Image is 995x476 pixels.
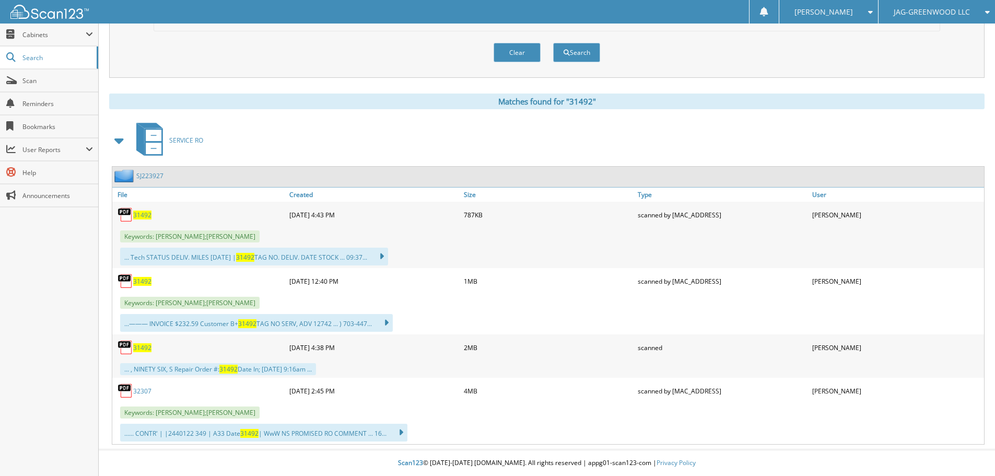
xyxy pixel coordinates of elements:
[120,407,260,419] span: Keywords: [PERSON_NAME];[PERSON_NAME]
[22,30,86,39] span: Cabinets
[461,271,636,292] div: 1MB
[810,188,984,202] a: User
[22,191,93,200] span: Announcements
[635,188,810,202] a: Type
[22,76,93,85] span: Scan
[130,120,203,161] a: SERVICE RO
[657,458,696,467] a: Privacy Policy
[136,171,163,180] a: SJ223927
[635,271,810,292] div: scanned by [MAC_ADDRESS]
[169,136,203,145] span: SERVICE RO
[120,314,393,332] div: ...——— INVOICE $232.59 Customer B+ TAG NO SERV, ADV 12742 ... ) 703-447...
[10,5,89,19] img: scan123-logo-white.svg
[553,43,600,62] button: Search
[133,277,151,286] a: 31492
[114,169,136,182] img: folder2.png
[109,94,985,109] div: Matches found for "31492"
[287,271,461,292] div: [DATE] 12:40 PM
[461,380,636,401] div: 4MB
[219,365,238,374] span: 31492
[461,188,636,202] a: Size
[810,204,984,225] div: [PERSON_NAME]
[635,380,810,401] div: scanned by [MAC_ADDRESS]
[461,337,636,358] div: 2MB
[943,426,995,476] iframe: Chat Widget
[120,297,260,309] span: Keywords: [PERSON_NAME];[PERSON_NAME]
[112,188,287,202] a: File
[22,168,93,177] span: Help
[461,204,636,225] div: 787KB
[635,204,810,225] div: scanned by [MAC_ADDRESS]
[133,211,151,219] a: 31492
[118,383,133,399] img: PDF.png
[287,188,461,202] a: Created
[22,122,93,131] span: Bookmarks
[287,380,461,401] div: [DATE] 2:45 PM
[236,253,254,262] span: 31492
[398,458,423,467] span: Scan123
[287,204,461,225] div: [DATE] 4:43 PM
[133,343,151,352] a: 31492
[120,248,388,265] div: ... Tech STATUS DELIV. MILES [DATE] | TAG NO. DELIV. DATE STOCK ... 09:37...
[794,9,853,15] span: [PERSON_NAME]
[120,424,407,442] div: ...... CONTR' | |2440122 349 | A33 Date | WwW NS PROMISED RO COMMENT ... 16...
[238,319,256,328] span: 31492
[810,271,984,292] div: [PERSON_NAME]
[120,230,260,242] span: Keywords: [PERSON_NAME];[PERSON_NAME]
[494,43,541,62] button: Clear
[894,9,970,15] span: JAG-GREENWOOD LLC
[118,273,133,289] img: PDF.png
[118,340,133,355] img: PDF.png
[118,207,133,223] img: PDF.png
[22,145,86,154] span: User Reports
[120,363,316,375] div: ... , NINETY SIX, S Repair Order #: Date In; [DATE] 9:16am ...
[810,337,984,358] div: [PERSON_NAME]
[22,99,93,108] span: Reminders
[22,53,91,62] span: Search
[635,337,810,358] div: scanned
[240,429,259,438] span: 31492
[287,337,461,358] div: [DATE] 4:38 PM
[810,380,984,401] div: [PERSON_NAME]
[133,387,151,396] a: 32307
[99,450,995,476] div: © [DATE]-[DATE] [DOMAIN_NAME]. All rights reserved | appg01-scan123-com |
